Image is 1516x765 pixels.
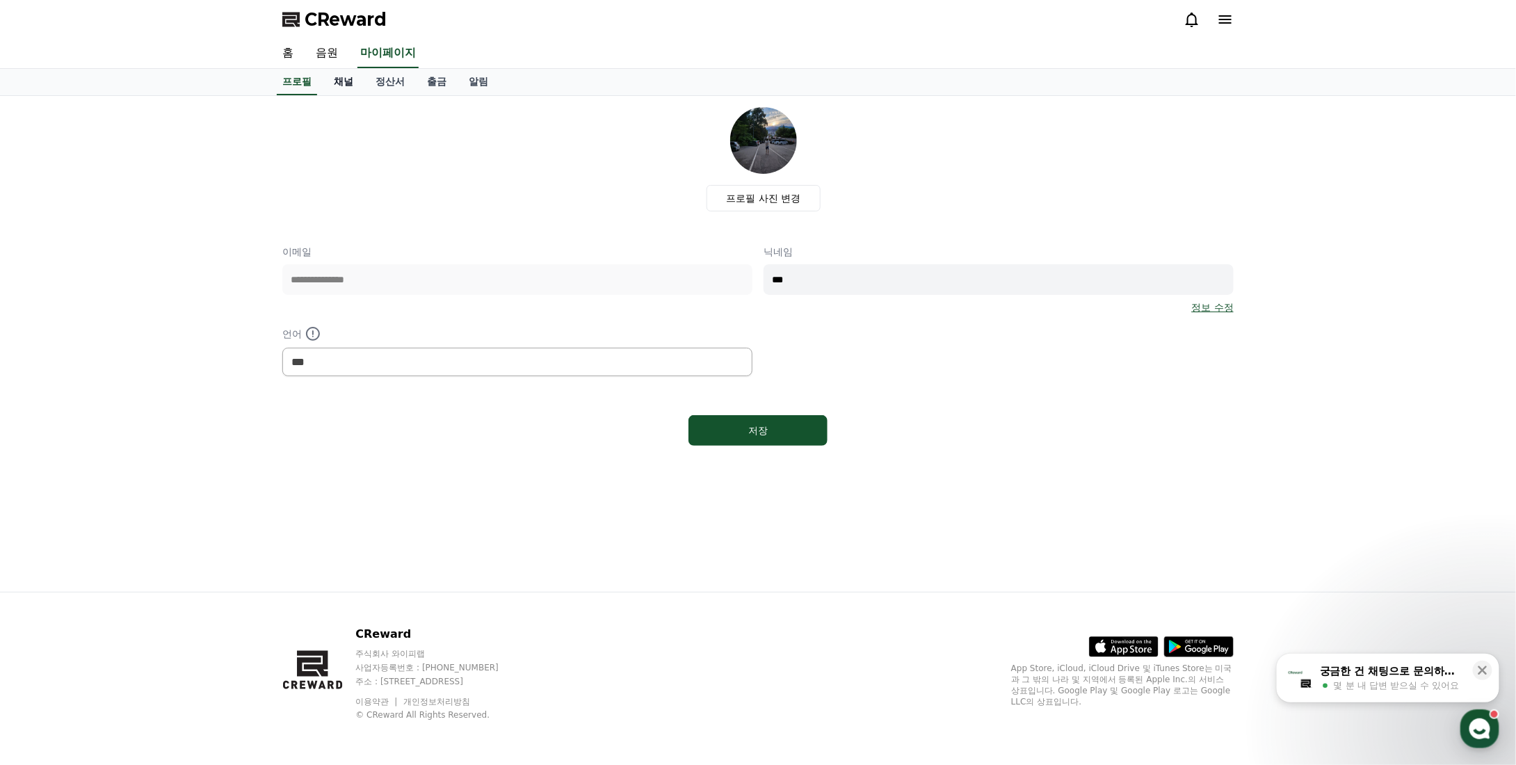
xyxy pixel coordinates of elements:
[688,415,828,446] button: 저장
[305,8,387,31] span: CReward
[716,424,800,437] div: 저장
[282,245,752,259] p: 이메일
[707,185,821,211] label: 프로필 사진 변경
[282,325,752,342] p: 언어
[92,441,179,476] a: 대화
[44,462,52,473] span: 홈
[355,676,525,687] p: 주소 : [STREET_ADDRESS]
[271,39,305,68] a: 홈
[282,8,387,31] a: CReward
[355,626,525,643] p: CReward
[215,462,232,473] span: 설정
[355,662,525,673] p: 사업자등록번호 : [PHONE_NUMBER]
[355,648,525,659] p: 주식회사 와이피랩
[416,69,458,95] a: 출금
[730,107,797,174] img: profile_image
[403,697,470,707] a: 개인정보처리방침
[355,709,525,720] p: © CReward All Rights Reserved.
[179,441,267,476] a: 설정
[364,69,416,95] a: 정산서
[323,69,364,95] a: 채널
[764,245,1234,259] p: 닉네임
[127,462,144,474] span: 대화
[305,39,349,68] a: 음원
[1011,663,1234,707] p: App Store, iCloud, iCloud Drive 및 iTunes Store는 미국과 그 밖의 나라 및 지역에서 등록된 Apple Inc.의 서비스 상표입니다. Goo...
[458,69,499,95] a: 알림
[355,697,399,707] a: 이용약관
[1192,300,1234,314] a: 정보 수정
[357,39,419,68] a: 마이페이지
[4,441,92,476] a: 홈
[277,69,317,95] a: 프로필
